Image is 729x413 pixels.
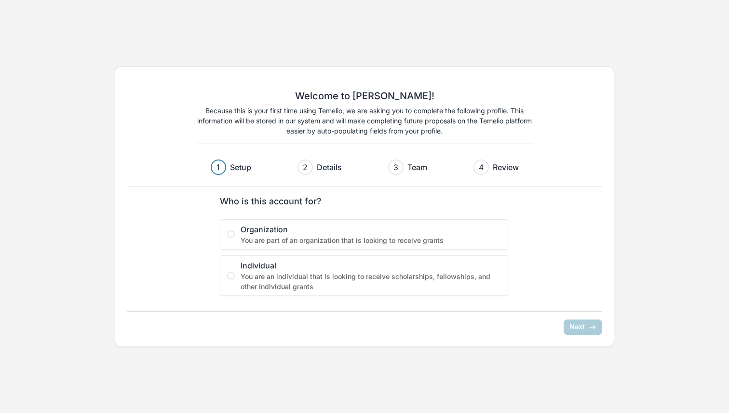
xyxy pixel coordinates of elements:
[211,160,519,175] div: Progress
[216,161,220,173] div: 1
[407,161,427,173] h3: Team
[564,320,602,335] button: Next
[196,106,533,136] p: Because this is your first time using Temelio, we are asking you to complete the following profil...
[493,161,519,173] h3: Review
[241,224,502,235] span: Organization
[393,161,398,173] div: 3
[303,161,308,173] div: 2
[220,195,503,208] label: Who is this account for?
[317,161,342,173] h3: Details
[230,161,251,173] h3: Setup
[295,90,434,102] h2: Welcome to [PERSON_NAME]!
[479,161,484,173] div: 4
[241,260,502,271] span: Individual
[241,271,502,292] span: You are an individual that is looking to receive scholarships, fellowships, and other individual ...
[241,235,502,245] span: You are part of an organization that is looking to receive grants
